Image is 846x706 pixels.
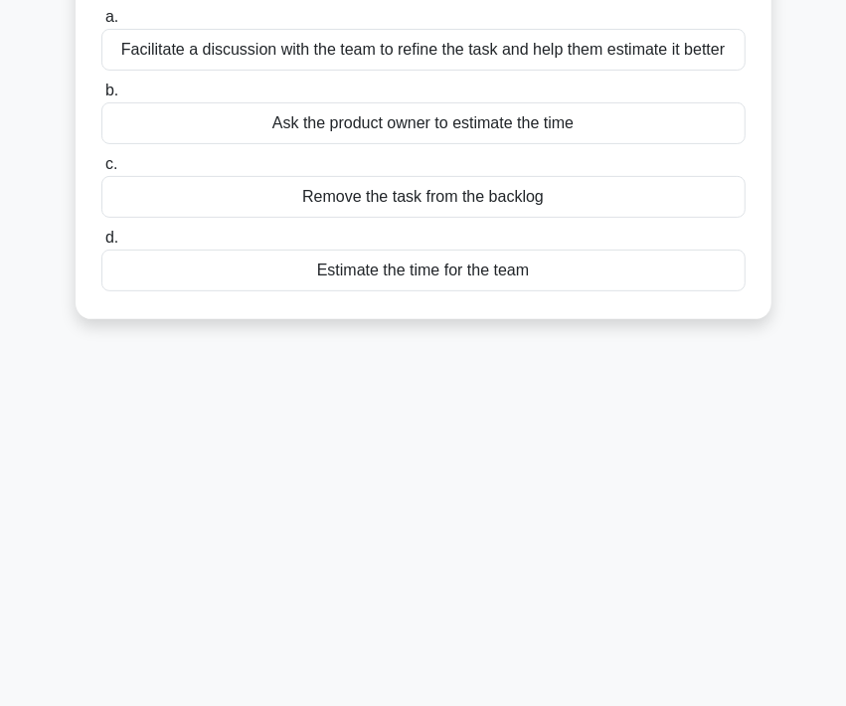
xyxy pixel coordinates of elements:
span: a. [105,8,118,25]
span: d. [105,229,118,246]
span: b. [105,82,118,98]
div: Ask the product owner to estimate the time [101,102,746,144]
div: Remove the task from the backlog [101,176,746,218]
span: c. [105,155,117,172]
div: Estimate the time for the team [101,250,746,291]
div: Facilitate a discussion with the team to refine the task and help them estimate it better [101,29,746,71]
